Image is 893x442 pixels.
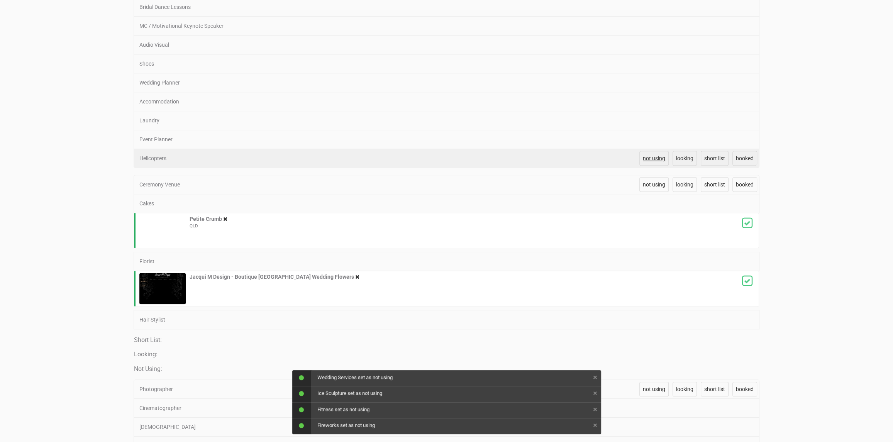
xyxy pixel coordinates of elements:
span: short list [704,155,725,161]
div: Florist [134,252,635,271]
div: Accommodation [134,92,635,111]
a: booked [732,177,757,192]
a: not using [639,151,669,166]
span: Confirm Booking [739,273,755,284]
div: Event Planner [134,130,635,149]
h4: Short List: [134,337,759,344]
span: not using [643,386,665,392]
button: × [590,386,601,400]
a: looking [673,177,697,192]
a: booked [732,151,757,166]
div: Helicopters [134,149,635,168]
span: looking [676,386,693,392]
a: looking [673,382,697,396]
span: not using [643,181,665,188]
span: Confirm Booking [739,215,755,226]
button: × [590,402,601,416]
a: short list [701,177,729,192]
span: short list [704,386,725,392]
h4: Looking: [134,351,759,358]
div: Audio Visual [134,36,635,54]
a: short list [701,151,729,166]
span: looking [676,181,693,188]
span: looking [676,155,693,161]
a: not using [639,177,669,192]
div: Ceremony Venue [134,175,635,194]
img: website_screenshot_jacqui_m_design_boutique_brisbane_wedding_flowers.png [139,273,186,304]
div: Laundry [134,111,635,130]
div: Cinematographer [134,399,635,417]
button: × [590,370,601,384]
div: [DEMOGRAPHIC_DATA] [134,418,635,436]
div: Fireworks set as not using [317,422,590,429]
a: booked [732,382,757,396]
span: booked [736,155,754,161]
div: MC / Motivational Keynote Speaker [134,17,635,35]
strong: Petite Crumb [190,216,222,222]
div: Cakes [134,194,635,213]
strong: Jacqui M Design - Boutique [GEOGRAPHIC_DATA] Wedding Flowers [190,274,354,280]
h4: Not Using: [134,366,759,373]
div: Wedding Services set as not using [317,374,590,381]
a: looking [673,151,697,166]
a: not using [639,382,669,396]
div: Photographer [134,380,635,398]
span: booked [736,181,754,188]
div: QLD [190,223,739,229]
div: Fitness set as not using [317,406,590,413]
span: short list [704,181,725,188]
a: short list [701,382,729,396]
span: booked [736,386,754,392]
div: Hair Stylist [134,310,635,329]
div: Shoes [134,54,635,73]
img: website_screenshot_petite_crumb.png [139,215,186,246]
span: not using [643,155,665,161]
button: × [590,418,601,432]
div: Wedding Planner [134,73,635,92]
div: Ice Sculpture set as not using [317,390,590,397]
